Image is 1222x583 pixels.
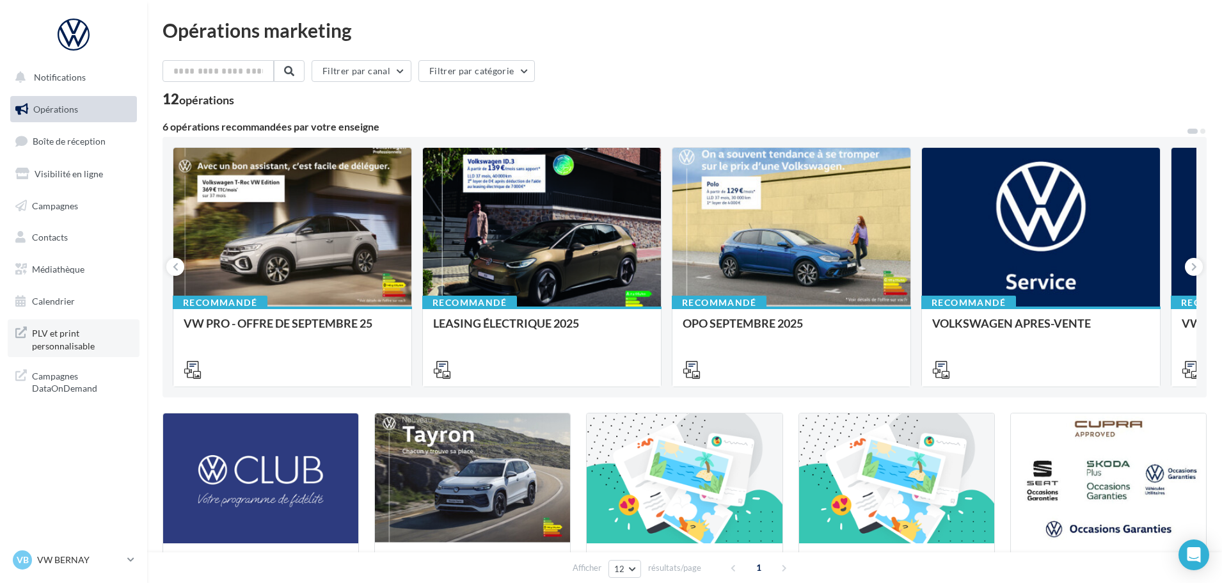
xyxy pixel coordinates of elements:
[35,168,103,179] span: Visibilité en ligne
[8,96,139,123] a: Opérations
[921,296,1016,310] div: Recommandé
[10,548,137,572] a: VB VW BERNAY
[8,127,139,155] a: Boîte de réception
[312,60,411,82] button: Filtrer par canal
[608,560,641,578] button: 12
[418,60,535,82] button: Filtrer par catégorie
[163,92,234,106] div: 12
[8,288,139,315] a: Calendrier
[33,104,78,115] span: Opérations
[34,72,86,83] span: Notifications
[163,122,1186,132] div: 6 opérations recommandées par votre enseigne
[33,136,106,147] span: Boîte de réception
[749,557,769,578] span: 1
[433,317,651,342] div: LEASING ÉLECTRIQUE 2025
[184,317,401,342] div: VW PRO - OFFRE DE SEPTEMBRE 25
[32,200,78,211] span: Campagnes
[37,554,122,566] p: VW BERNAY
[8,64,134,91] button: Notifications
[8,362,139,400] a: Campagnes DataOnDemand
[672,296,766,310] div: Recommandé
[1178,539,1209,570] div: Open Intercom Messenger
[932,317,1150,342] div: VOLKSWAGEN APRES-VENTE
[173,296,267,310] div: Recommandé
[648,562,701,574] span: résultats/page
[163,20,1207,40] div: Opérations marketing
[32,324,132,352] span: PLV et print personnalisable
[32,367,132,395] span: Campagnes DataOnDemand
[179,94,234,106] div: opérations
[8,256,139,283] a: Médiathèque
[422,296,517,310] div: Recommandé
[32,264,84,275] span: Médiathèque
[32,296,75,307] span: Calendrier
[8,161,139,188] a: Visibilité en ligne
[8,224,139,251] a: Contacts
[8,319,139,357] a: PLV et print personnalisable
[614,564,625,574] span: 12
[573,562,601,574] span: Afficher
[683,317,900,342] div: OPO SEPTEMBRE 2025
[32,232,68,243] span: Contacts
[8,193,139,220] a: Campagnes
[17,554,29,566] span: VB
